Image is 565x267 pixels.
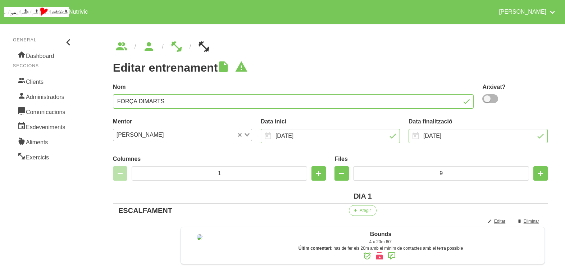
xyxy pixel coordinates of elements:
[116,205,175,216] div: ESCALFAMENT
[113,155,326,163] label: Columnes
[181,191,545,202] div: DIA 1
[13,63,74,69] p: Seccions
[113,61,548,74] h1: Editar entrenament
[113,117,252,126] label: Mentor
[13,104,74,119] a: Comunicacions
[370,231,392,237] span: Bounds
[299,246,331,251] strong: Últim comentari
[495,3,561,21] a: [PERSON_NAME]
[220,239,541,245] div: 4 x 20m 60"
[261,117,400,126] label: Data inici
[360,207,371,214] span: Afegir
[13,149,74,164] a: Exercicis
[113,129,252,141] div: Search for option
[513,216,545,227] button: Eliminar
[13,119,74,134] a: Esdeveniments
[220,245,541,252] div: : has de fer els 20m amb el mínim de contactes amb el terra possible
[113,41,548,53] nav: breadcrumbs
[334,155,548,163] label: Files
[115,131,166,139] span: [PERSON_NAME]
[238,132,242,138] button: Clear Selected
[494,218,505,225] span: Editar
[13,47,74,63] a: Dashboard
[349,205,377,216] button: Afegir
[113,83,474,91] label: Nom
[13,134,74,149] a: Aliments
[524,218,539,225] span: Eliminar
[4,7,69,17] img: company_logo
[409,117,548,126] label: Data finalització
[166,131,236,139] input: Search for option
[482,83,548,91] label: Arxivat?
[483,216,511,227] button: Editar
[13,37,74,43] p: General
[197,234,202,240] img: 8ea60705-12ae-42e8-83e1-4ba62b1261d5%2Factivities%2Fbounds.jpg
[13,73,74,89] a: Clients
[13,89,74,104] a: Administradors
